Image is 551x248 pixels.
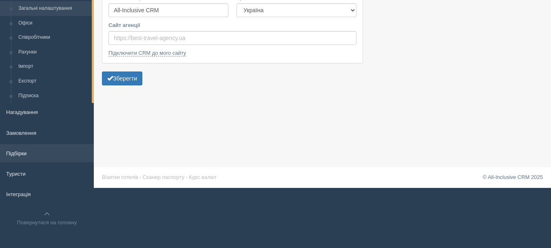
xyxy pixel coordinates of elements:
[108,31,356,45] input: https://best-travel-agency.ua
[102,174,138,180] a: Візитки готелів
[15,16,92,31] a: Офіси
[15,59,92,74] a: Імпорт
[102,71,142,85] button: Зберегти
[482,174,543,180] a: © All-Inclusive CRM 2025
[15,89,92,103] a: Підписка
[15,74,92,89] a: Експорт
[139,174,141,180] span: ·
[186,174,188,180] span: ·
[15,1,92,16] a: Загальні налаштування
[143,174,184,180] a: Сканер паспорту
[108,50,186,56] a: Підключити CRM до мого сайту
[108,21,356,29] label: Сайт агенції
[15,30,92,45] a: Співробітники
[189,174,217,180] a: Курс валют
[15,45,92,60] a: Рахунки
